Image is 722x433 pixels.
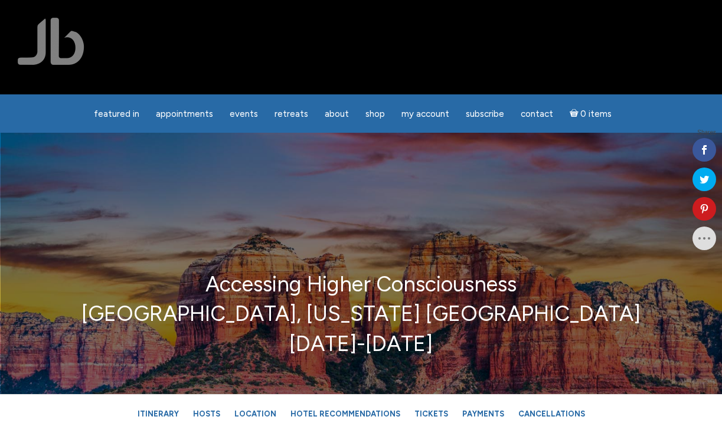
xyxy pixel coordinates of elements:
[187,404,226,424] a: Hosts
[132,404,185,424] a: Itinerary
[563,101,619,126] a: Cart0 items
[87,103,146,126] a: featured in
[94,109,139,119] span: featured in
[275,109,308,119] span: Retreats
[36,270,686,359] p: Accessing Higher Consciousness [GEOGRAPHIC_DATA], [US_STATE] [GEOGRAPHIC_DATA] [DATE]-[DATE]
[285,404,406,424] a: Hotel Recommendations
[18,18,84,65] img: Jamie Butler. The Everyday Medium
[570,109,581,119] i: Cart
[521,109,553,119] span: Contact
[156,109,213,119] span: Appointments
[456,404,510,424] a: Payments
[394,103,456,126] a: My Account
[401,109,449,119] span: My Account
[459,103,511,126] a: Subscribe
[409,404,454,424] a: Tickets
[512,404,591,424] a: Cancellations
[466,109,504,119] span: Subscribe
[358,103,392,126] a: Shop
[149,103,220,126] a: Appointments
[697,130,716,136] span: Shares
[580,110,612,119] span: 0 items
[325,109,349,119] span: About
[228,404,282,424] a: Location
[267,103,315,126] a: Retreats
[365,109,385,119] span: Shop
[318,103,356,126] a: About
[514,103,560,126] a: Contact
[223,103,265,126] a: Events
[230,109,258,119] span: Events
